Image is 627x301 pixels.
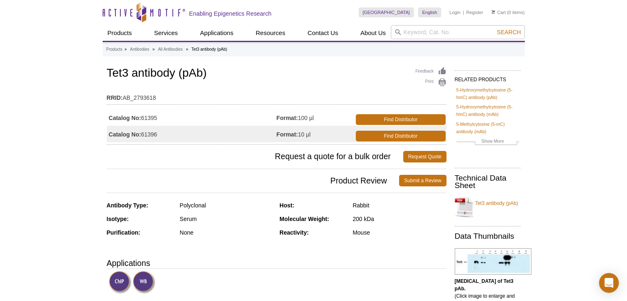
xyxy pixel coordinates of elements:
strong: Format: [277,131,298,138]
h2: Data Thumbnails [455,233,521,240]
div: 200 kDa [352,215,446,223]
a: Contact Us [303,25,343,41]
strong: Antibody Type: [107,202,148,209]
h2: Technical Data Sheet [455,174,521,189]
a: Feedback [416,67,446,76]
a: Find Distributor [356,114,445,125]
input: Keyword, Cat. No. [391,25,525,39]
a: Antibodies [130,46,149,53]
a: Tet3 antibody (pAb) [455,195,521,219]
strong: Format: [277,114,298,122]
td: 61396 [107,126,277,142]
div: Polyclonal [180,202,273,209]
a: All Antibodies [158,46,183,53]
img: Tet3 antibody (pAb) tested by Western blot. [455,248,531,275]
h1: Tet3 antibody (pAb) [107,67,446,81]
li: » [153,47,155,52]
strong: Reactivity: [279,229,309,236]
td: 100 µl [277,109,355,126]
h3: Applications [107,257,446,269]
li: | [463,7,464,17]
strong: Catalog No: [109,131,141,138]
div: Rabbit [352,202,446,209]
img: ChIP Validated [109,271,132,294]
a: Print [416,78,446,87]
span: Request a quote for a bulk order [107,151,403,162]
a: Applications [195,25,238,41]
a: Cart [491,9,506,15]
img: Your Cart [491,10,495,14]
a: Resources [251,25,290,41]
strong: Isotype: [107,216,129,222]
span: Product Review [107,175,399,186]
div: Mouse [352,229,446,236]
h2: Enabling Epigenetics Research [189,10,272,17]
h2: RELATED PRODUCTS [455,70,521,85]
strong: Molecular Weight: [279,216,329,222]
a: 5-Hydroxymethylcytosine (5-hmC) antibody (pAb) [456,86,519,101]
td: 10 µl [277,126,355,142]
a: 5-Hydroxymethylcytosine (5-hmC) antibody (mAb) [456,103,519,118]
div: None [180,229,273,236]
td: 61395 [107,109,277,126]
a: Submit a Review [399,175,446,186]
a: English [418,7,441,17]
a: Request Quote [403,151,446,162]
a: [GEOGRAPHIC_DATA] [359,7,414,17]
a: Find Distributor [356,131,445,141]
a: 5-Methylcytosine (5-mC) antibody (mAb) [456,120,519,135]
b: [MEDICAL_DATA] of Tet3 pAb. [455,278,514,292]
strong: RRID: [107,94,123,101]
strong: Purification: [107,229,141,236]
a: About Us [355,25,391,41]
a: Services [149,25,183,41]
li: Tet3 antibody (pAb) [191,47,227,52]
div: Open Intercom Messenger [599,273,619,293]
a: Register [466,9,483,15]
a: Login [449,9,460,15]
span: Search [497,29,521,35]
td: AB_2793618 [107,89,446,102]
a: Products [103,25,137,41]
strong: Host: [279,202,294,209]
div: Serum [180,215,273,223]
strong: Catalog No: [109,114,141,122]
li: » [186,47,188,52]
a: Show More [456,137,519,147]
li: » [124,47,127,52]
img: Western Blot Validated [133,271,155,294]
a: Products [106,46,122,53]
li: (0 items) [491,7,525,17]
button: Search [494,28,523,36]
